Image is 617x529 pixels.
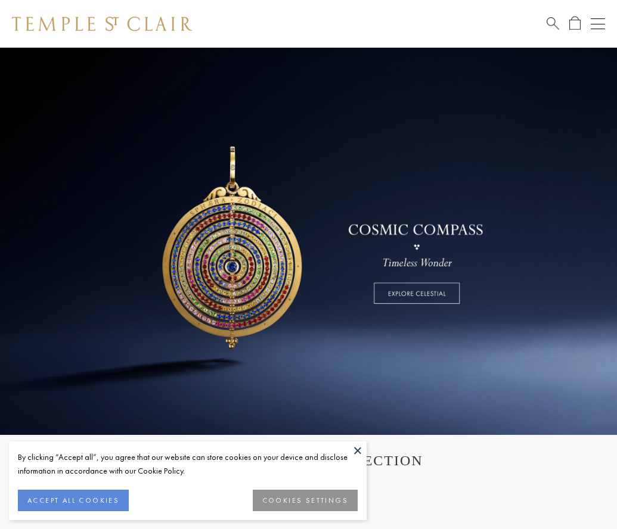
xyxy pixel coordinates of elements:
a: Open Shopping Bag [569,16,581,31]
div: By clicking “Accept all”, you agree that our website can store cookies on your device and disclos... [18,450,358,478]
button: ACCEPT ALL COOKIES [18,490,129,511]
button: Open navigation [591,17,605,31]
button: COOKIES SETTINGS [253,490,358,511]
a: Search [547,16,559,31]
img: Temple St. Clair [12,17,192,31]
